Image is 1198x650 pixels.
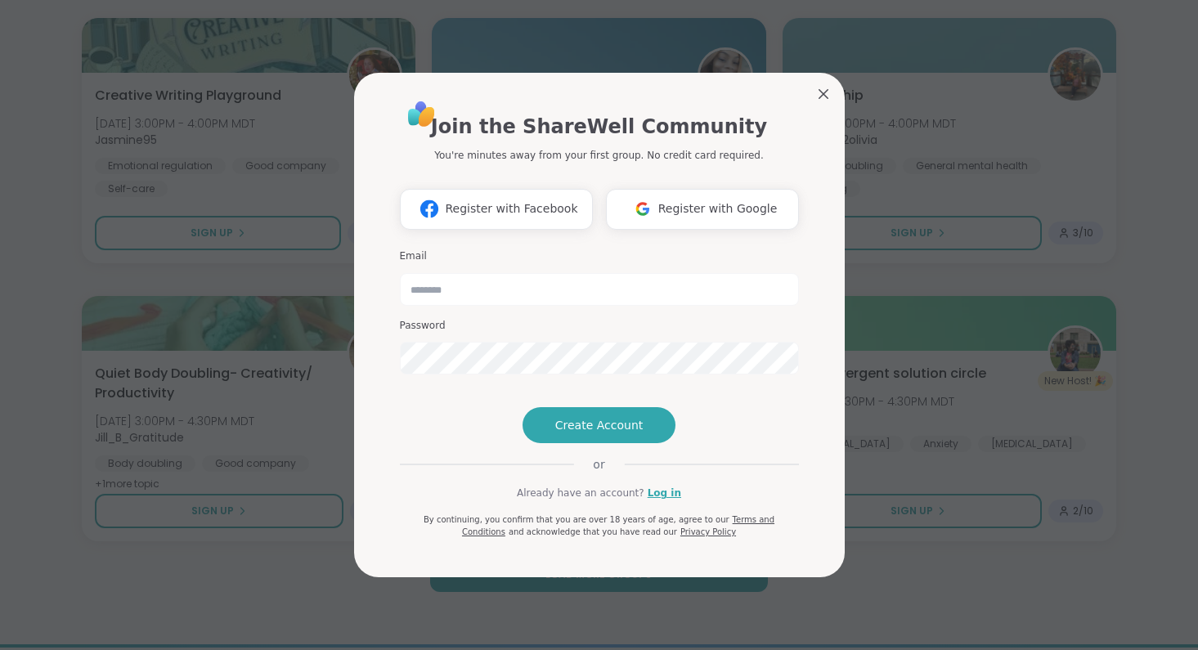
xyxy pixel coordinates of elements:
[400,249,799,263] h3: Email
[424,515,729,524] span: By continuing, you confirm that you are over 18 years of age, agree to our
[509,527,677,536] span: and acknowledge that you have read our
[517,486,644,500] span: Already have an account?
[555,417,644,433] span: Create Account
[606,189,799,230] button: Register with Google
[680,527,736,536] a: Privacy Policy
[648,486,681,500] a: Log in
[523,407,676,443] button: Create Account
[403,96,440,132] img: ShareWell Logo
[431,112,767,141] h1: Join the ShareWell Community
[445,200,577,217] span: Register with Facebook
[434,148,763,163] p: You're minutes away from your first group. No credit card required.
[400,189,593,230] button: Register with Facebook
[573,456,624,473] span: or
[627,194,658,224] img: ShareWell Logomark
[400,319,799,333] h3: Password
[658,200,778,217] span: Register with Google
[414,194,445,224] img: ShareWell Logomark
